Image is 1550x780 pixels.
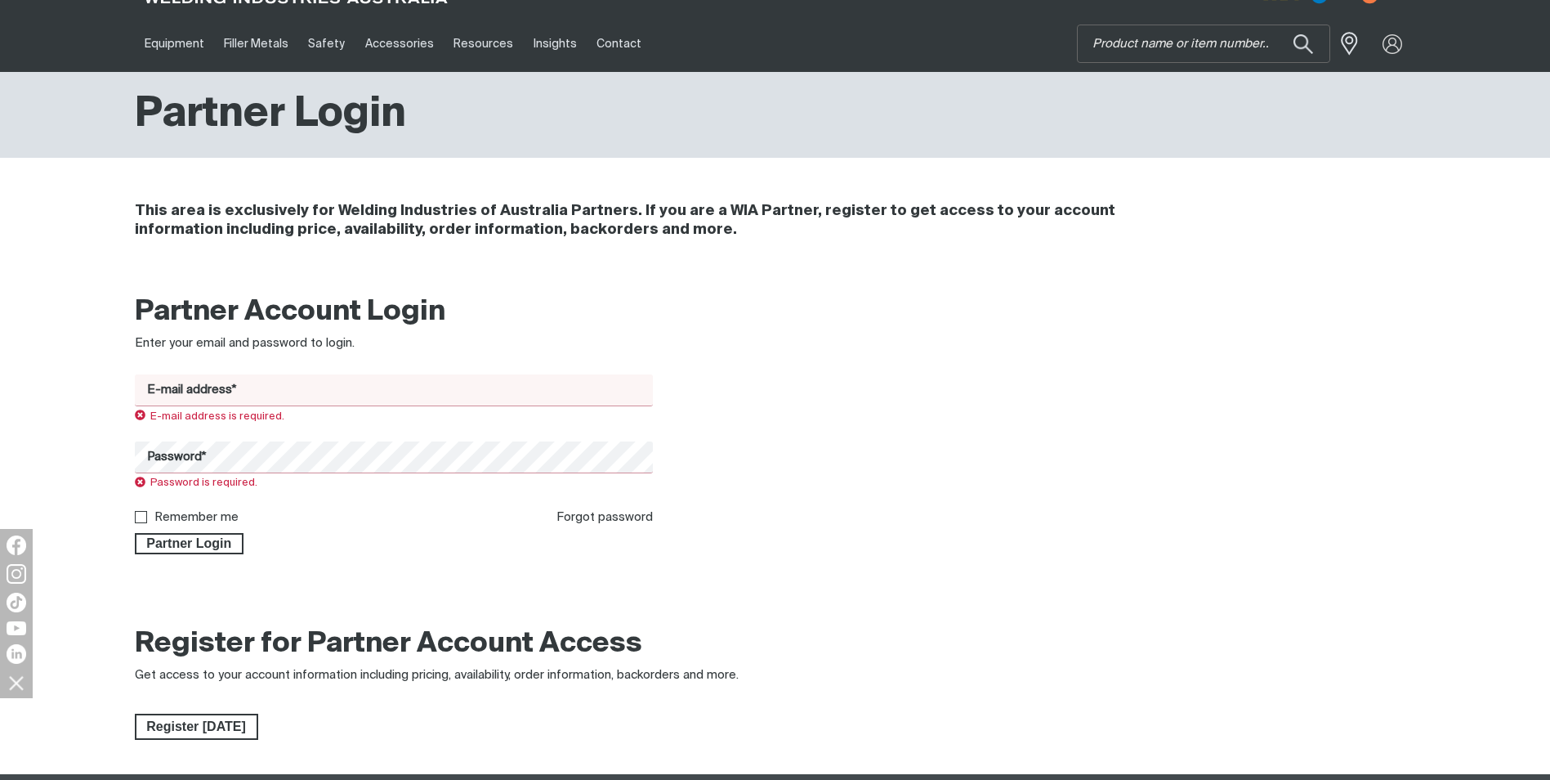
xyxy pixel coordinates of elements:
a: Contact [587,16,651,72]
a: Forgot password [556,511,653,523]
span: Register [DATE] [136,714,257,740]
button: Partner Login [135,533,244,554]
h1: Partner Login [135,88,406,141]
a: Safety [298,16,355,72]
nav: Main [135,16,1096,72]
span: Password is required. [135,477,258,488]
h2: Partner Account Login [135,294,654,330]
div: Enter your email and password to login. [135,334,654,353]
h2: Register for Partner Account Access [135,626,642,662]
h4: This area is exclusively for Welding Industries of Australia Partners. If you are a WIA Partner, ... [135,202,1198,240]
img: Instagram [7,564,26,584]
img: Facebook [7,536,26,555]
button: Search products [1275,25,1331,63]
span: Get access to your account information including pricing, availability, order information, backor... [135,669,739,681]
a: Equipment [135,16,214,72]
img: YouTube [7,621,26,635]
a: Register Today [135,714,258,740]
span: Partner Login [136,533,243,554]
input: Product name or item number... [1078,25,1329,62]
span: E-mail address is required. [135,411,285,422]
img: TikTok [7,593,26,612]
img: hide socials [2,669,30,697]
a: Filler Metals [214,16,298,72]
a: Resources [444,16,523,72]
img: LinkedIn [7,644,26,664]
a: Accessories [355,16,444,72]
a: Insights [523,16,586,72]
label: Remember me [154,511,239,523]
